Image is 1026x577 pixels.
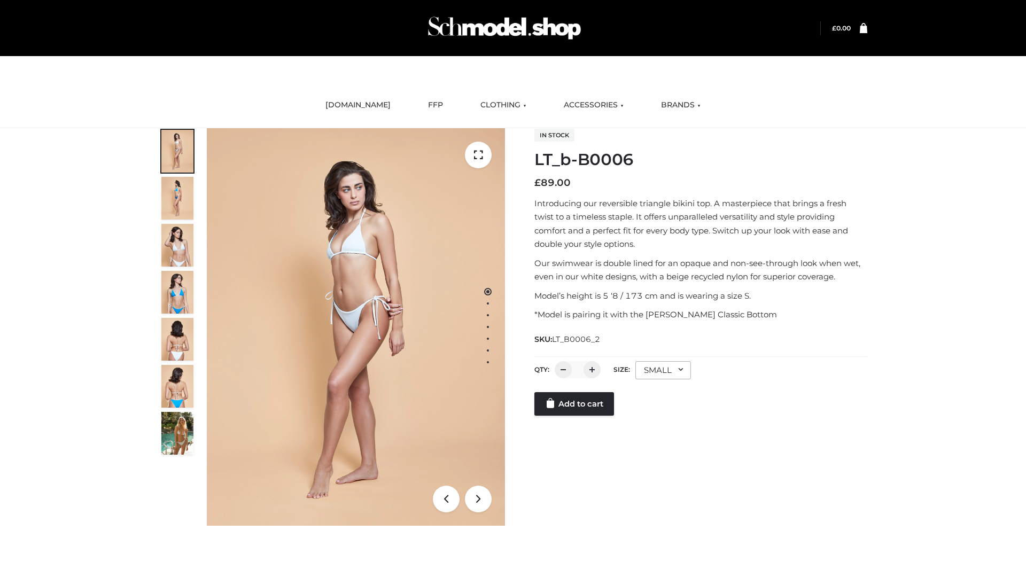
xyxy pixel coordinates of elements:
[207,128,505,526] img: LT_b-B0006
[161,224,193,267] img: ArielClassicBikiniTop_CloudNine_AzureSky_OW114ECO_3-scaled.jpg
[832,24,836,32] span: £
[653,93,709,117] a: BRANDS
[552,334,600,344] span: LT_B0006_2
[161,271,193,314] img: ArielClassicBikiniTop_CloudNine_AzureSky_OW114ECO_4-scaled.jpg
[534,129,574,142] span: In stock
[472,93,534,117] a: CLOTHING
[534,289,867,303] p: Model’s height is 5 ‘8 / 173 cm and is wearing a size S.
[832,24,851,32] bdi: 0.00
[161,177,193,220] img: ArielClassicBikiniTop_CloudNine_AzureSky_OW114ECO_2-scaled.jpg
[534,177,541,189] span: £
[534,308,867,322] p: *Model is pairing it with the [PERSON_NAME] Classic Bottom
[161,130,193,173] img: ArielClassicBikiniTop_CloudNine_AzureSky_OW114ECO_1-scaled.jpg
[534,150,867,169] h1: LT_b-B0006
[161,365,193,408] img: ArielClassicBikiniTop_CloudNine_AzureSky_OW114ECO_8-scaled.jpg
[534,365,549,373] label: QTY:
[420,93,451,117] a: FFP
[613,365,630,373] label: Size:
[534,197,867,251] p: Introducing our reversible triangle bikini top. A masterpiece that brings a fresh twist to a time...
[161,318,193,361] img: ArielClassicBikiniTop_CloudNine_AzureSky_OW114ECO_7-scaled.jpg
[161,412,193,455] img: Arieltop_CloudNine_AzureSky2.jpg
[534,177,571,189] bdi: 89.00
[832,24,851,32] a: £0.00
[556,93,632,117] a: ACCESSORIES
[635,361,691,379] div: SMALL
[534,256,867,284] p: Our swimwear is double lined for an opaque and non-see-through look when wet, even in our white d...
[534,392,614,416] a: Add to cart
[317,93,399,117] a: [DOMAIN_NAME]
[534,333,601,346] span: SKU:
[424,7,585,49] img: Schmodel Admin 964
